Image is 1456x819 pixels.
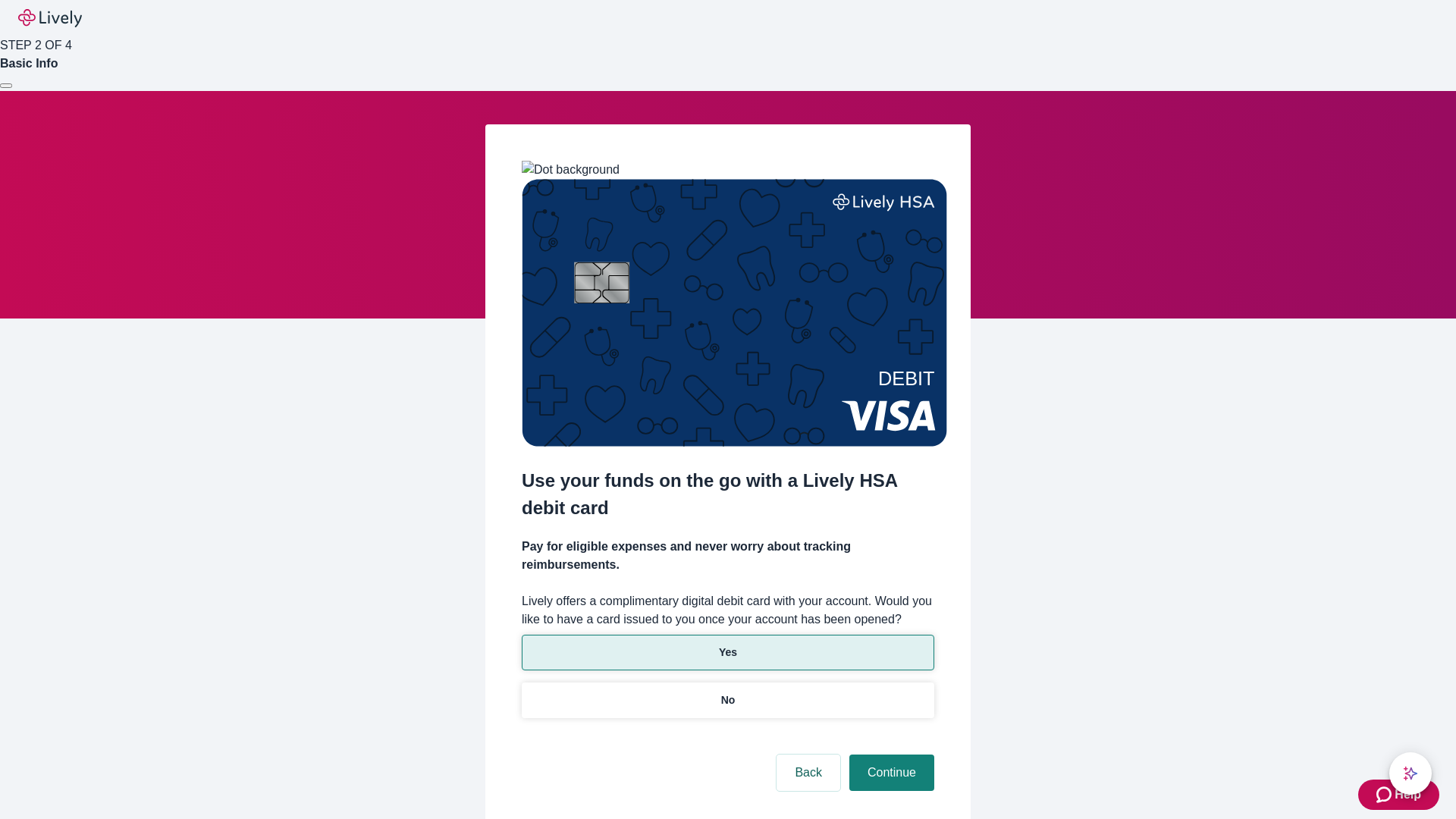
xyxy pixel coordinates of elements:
[1403,766,1418,781] svg: Lively AI Assistant
[522,179,947,447] img: Debit card
[1395,786,1421,804] span: Help
[522,635,934,670] button: Yes
[18,9,82,27] img: Lively
[1376,786,1395,804] svg: Zendesk support icon
[522,682,934,718] button: No
[721,692,736,708] p: No
[522,161,620,179] img: Dot background
[777,755,840,791] button: Back
[1389,752,1432,795] button: chat
[719,645,737,661] p: Yes
[522,592,934,629] label: Lively offers a complimentary digital debit card with your account. Would you like to have a card...
[522,467,934,522] h2: Use your funds on the go with a Lively HSA debit card
[522,538,934,574] h4: Pay for eligible expenses and never worry about tracking reimbursements.
[1358,780,1439,810] button: Zendesk support iconHelp
[849,755,934,791] button: Continue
